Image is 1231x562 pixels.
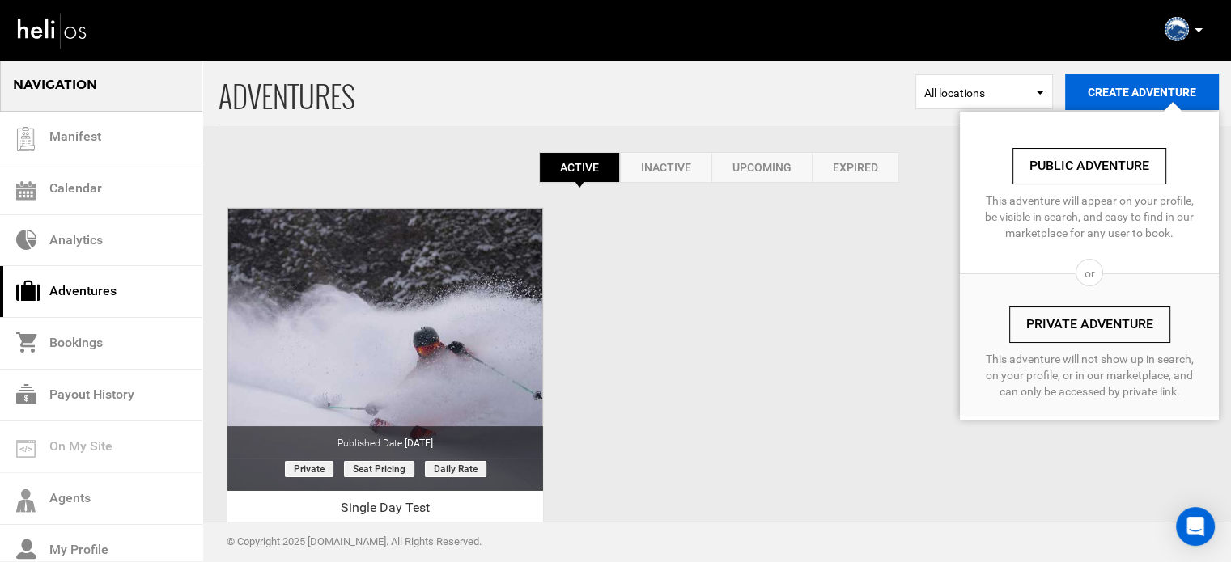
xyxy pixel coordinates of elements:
a: Active [539,152,620,183]
span: Private [285,461,333,477]
img: 81b8b1873b693b634ec30c298c789820.png [1165,17,1189,41]
a: Private Adventure [1009,306,1170,343]
img: on_my_site.svg [16,440,36,458]
span: Select box activate [915,74,1053,109]
button: Create Adventure [1065,74,1219,110]
a: Public Adventure [1012,148,1166,184]
div: Open Intercom Messenger [1176,507,1215,546]
img: calendar.svg [16,181,36,201]
a: Inactive [620,152,711,183]
img: guest-list.svg [14,127,38,151]
div: Published Date: [227,426,543,450]
a: Expired [812,152,899,183]
span: This adventure will appear on your profile, be visible in search, and easy to find in our marketp... [960,192,1219,249]
a: Upcoming [711,152,812,183]
img: heli-logo [16,9,89,52]
span: Daily rate [425,461,486,477]
div: Single Day Test [227,499,543,523]
span: This adventure will not show up in search, on your profile, or in our marketplace, and can only b... [960,351,1219,408]
span: Seat Pricing [344,461,414,477]
img: agents-icon.svg [16,489,36,513]
span: ADVENTURES [219,59,915,125]
span: [DATE] [405,437,433,449]
span: or [1076,259,1103,286]
span: All locations [924,85,1044,101]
